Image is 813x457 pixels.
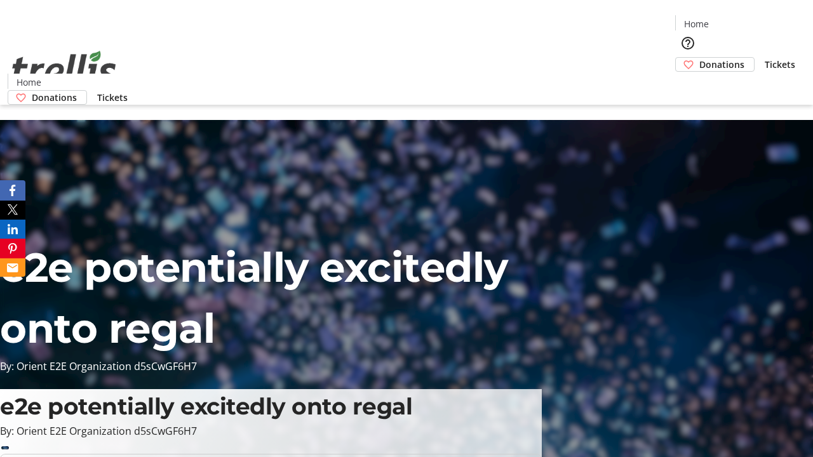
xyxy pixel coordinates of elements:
[755,58,805,71] a: Tickets
[684,17,709,30] span: Home
[17,76,41,89] span: Home
[8,37,121,100] img: Orient E2E Organization d5sCwGF6H7's Logo
[97,91,128,104] span: Tickets
[676,17,716,30] a: Home
[675,72,701,97] button: Cart
[675,30,701,56] button: Help
[699,58,744,71] span: Donations
[8,90,87,105] a: Donations
[32,91,77,104] span: Donations
[87,91,138,104] a: Tickets
[675,57,755,72] a: Donations
[765,58,795,71] span: Tickets
[8,76,49,89] a: Home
